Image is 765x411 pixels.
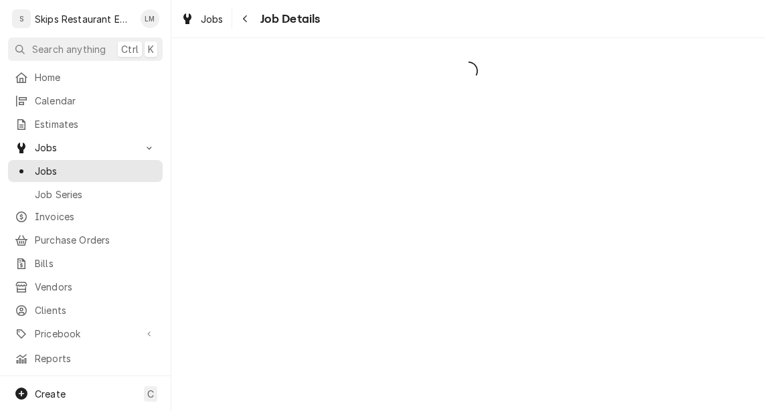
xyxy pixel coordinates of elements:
[35,70,156,84] span: Home
[171,57,765,85] span: Loading...
[35,303,156,317] span: Clients
[175,8,229,30] a: Jobs
[35,233,156,247] span: Purchase Orders
[8,323,163,345] a: Go to Pricebook
[35,280,156,294] span: Vendors
[8,183,163,205] a: Job Series
[8,160,163,182] a: Jobs
[35,12,133,26] div: Skips Restaurant Equipment
[35,164,156,178] span: Jobs
[12,9,31,28] div: S
[35,256,156,270] span: Bills
[8,90,163,112] a: Calendar
[121,42,139,56] span: Ctrl
[141,9,159,28] div: Longino Monroe's Avatar
[235,8,256,29] button: Navigate back
[8,66,163,88] a: Home
[256,10,321,28] span: Job Details
[35,94,156,108] span: Calendar
[35,327,136,341] span: Pricebook
[8,347,163,369] a: Reports
[8,137,163,159] a: Go to Jobs
[35,210,156,224] span: Invoices
[8,229,163,251] a: Purchase Orders
[8,299,163,321] a: Clients
[35,351,156,365] span: Reports
[8,205,163,228] a: Invoices
[32,42,106,56] span: Search anything
[8,37,163,61] button: Search anythingCtrlK
[35,117,156,131] span: Estimates
[8,252,163,274] a: Bills
[35,187,156,201] span: Job Series
[8,276,163,298] a: Vendors
[201,12,224,26] span: Jobs
[35,141,136,155] span: Jobs
[147,387,154,401] span: C
[35,388,66,400] span: Create
[8,113,163,135] a: Estimates
[148,42,154,56] span: K
[141,9,159,28] div: LM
